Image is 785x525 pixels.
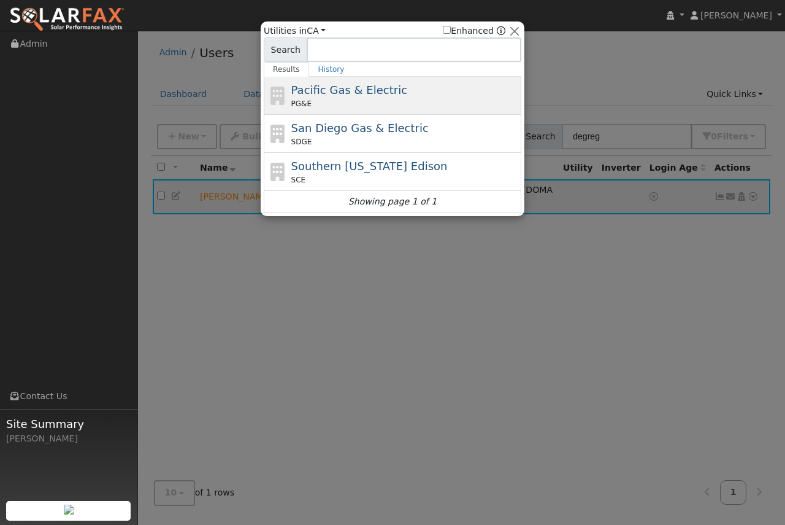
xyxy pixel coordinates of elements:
[291,174,306,185] span: SCE
[291,98,312,109] span: PG&E
[6,416,131,432] span: Site Summary
[291,136,312,147] span: SDGE
[291,84,407,96] span: Pacific Gas & Electric
[6,432,131,445] div: [PERSON_NAME]
[9,7,124,33] img: SolarFax
[348,195,437,208] i: Showing page 1 of 1
[307,26,326,36] a: CA
[264,62,309,77] a: Results
[700,10,772,20] span: [PERSON_NAME]
[443,25,505,37] span: Show enhanced providers
[291,122,429,134] span: San Diego Gas & Electric
[64,505,74,515] img: retrieve
[264,25,326,37] span: Utilities in
[497,26,505,36] a: Enhanced Providers
[309,62,354,77] a: History
[291,160,448,173] span: Southern [US_STATE] Edison
[443,25,494,37] label: Enhanced
[443,26,451,34] input: Enhanced
[264,37,307,62] span: Search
